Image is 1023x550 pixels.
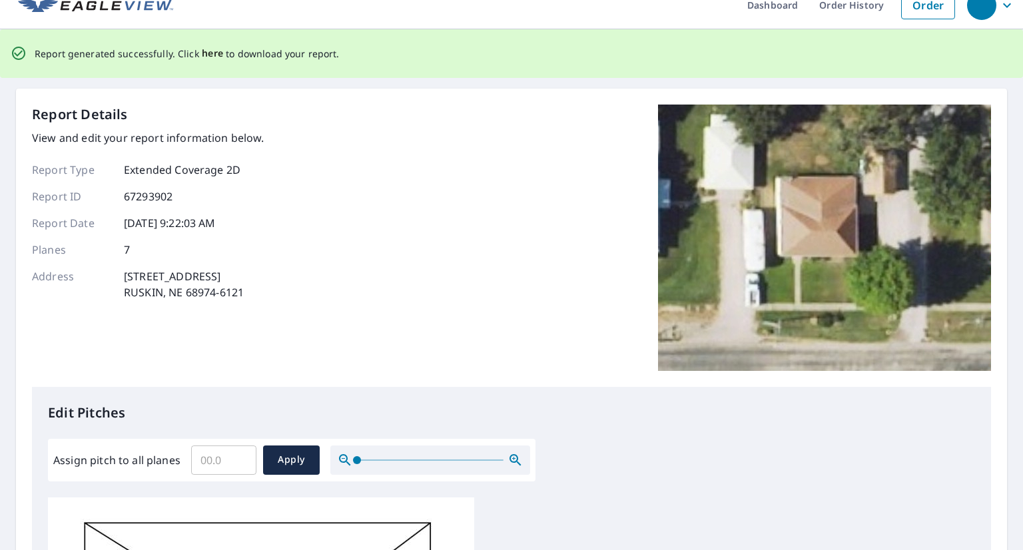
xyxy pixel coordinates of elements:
p: Address [32,268,112,300]
img: Top image [658,105,991,371]
p: Report Date [32,215,112,231]
p: Report ID [32,188,112,204]
p: [STREET_ADDRESS] RUSKIN, NE 68974-6121 [124,268,244,300]
p: 67293902 [124,188,172,204]
label: Assign pitch to all planes [53,452,180,468]
p: Edit Pitches [48,403,975,423]
p: View and edit your report information below. [32,130,264,146]
input: 00.0 [191,441,256,479]
p: 7 [124,242,130,258]
p: Report Type [32,162,112,178]
p: Planes [32,242,112,258]
button: here [202,45,224,62]
button: Apply [263,445,320,475]
p: [DATE] 9:22:03 AM [124,215,216,231]
p: Report generated successfully. Click to download your report. [35,45,340,62]
span: Apply [274,451,309,468]
p: Extended Coverage 2D [124,162,240,178]
p: Report Details [32,105,128,125]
